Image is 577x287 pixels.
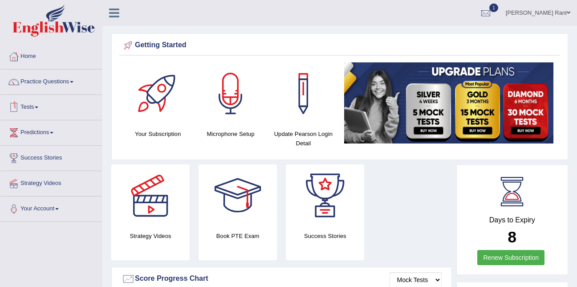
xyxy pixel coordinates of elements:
[0,146,102,168] a: Success Stories
[199,231,277,241] h4: Book PTE Exam
[467,216,558,224] h4: Days to Expiry
[0,197,102,219] a: Your Account
[199,129,262,139] h4: Microphone Setup
[122,272,442,286] div: Score Progress Chart
[0,95,102,117] a: Tests
[286,231,364,241] h4: Success Stories
[0,44,102,66] a: Home
[111,231,190,241] h4: Strategy Videos
[126,129,190,139] h4: Your Subscription
[508,228,516,246] b: 8
[477,250,544,265] a: Renew Subscription
[122,39,558,52] div: Getting Started
[489,4,498,12] span: 1
[0,70,102,92] a: Practice Questions
[0,171,102,193] a: Strategy Videos
[0,120,102,143] a: Predictions
[272,129,335,148] h4: Update Pearson Login Detail
[344,62,553,143] img: small5.jpg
